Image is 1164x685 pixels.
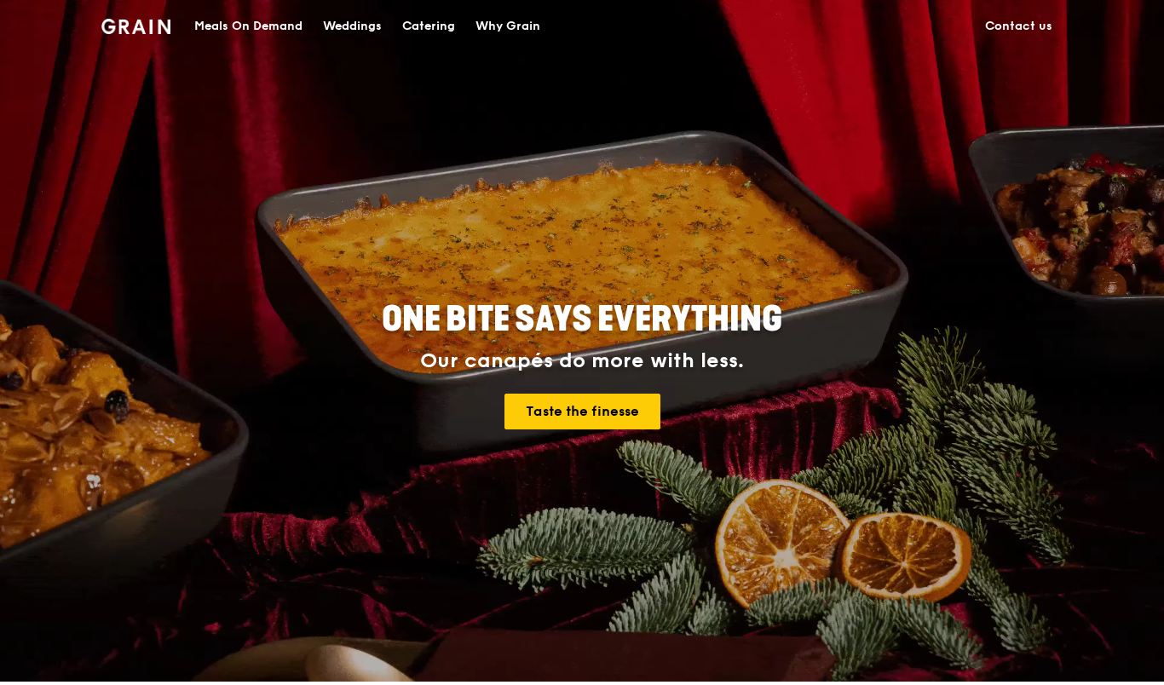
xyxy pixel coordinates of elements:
[313,1,392,52] a: Weddings
[101,19,170,34] img: Grain
[465,1,550,52] a: Why Grain
[194,1,303,52] div: Meals On Demand
[475,1,540,52] div: Why Grain
[504,394,660,429] a: Taste the finesse
[392,1,465,52] a: Catering
[323,1,382,52] div: Weddings
[382,299,782,340] span: ONE BITE SAYS EVERYTHING
[975,1,1063,52] a: Contact us
[402,1,455,52] div: Catering
[275,349,889,373] div: Our canapés do more with less.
